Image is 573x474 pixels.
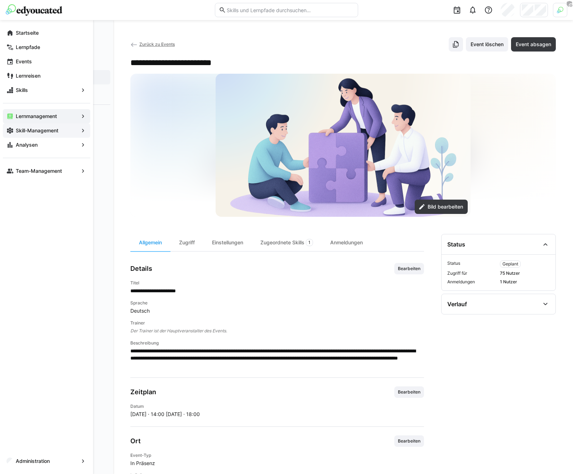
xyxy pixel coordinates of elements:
[415,200,468,214] button: Bild bearbeiten
[447,241,465,248] div: Status
[511,37,556,52] button: Event absagen
[130,340,424,346] h4: Beschreibung
[130,411,200,418] span: [DATE] · 14:00 [DATE] · 18:00
[500,270,550,276] span: 75 Nutzer
[130,41,175,47] a: Zurück zu Events
[397,389,421,395] span: Bearbeiten
[252,234,322,251] div: Zugeordnete Skills
[130,437,141,445] h3: Ort
[130,460,424,467] span: In Präsenz
[130,300,424,306] h4: Sprache
[226,7,354,13] input: Skills und Lernpfade durchsuchen…
[447,279,497,285] span: Anmeldungen
[447,260,497,268] span: Status
[130,234,170,251] div: Allgemein
[447,270,497,276] span: Zugriff für
[139,41,175,47] span: Zurück zu Events
[130,453,424,458] h4: Event-Typ
[130,388,156,396] h3: Zeitplan
[203,234,252,251] div: Einstellungen
[397,266,421,272] span: Bearbeiten
[515,41,552,48] span: Event absagen
[394,435,424,447] button: Bearbeiten
[500,279,550,285] span: 1 Nutzer
[394,263,424,274] button: Bearbeiten
[447,300,467,308] div: Verlauf
[130,327,424,334] span: Der Trainer ist der Hauptveranstalter des Events.
[397,438,421,444] span: Bearbeiten
[130,404,200,409] h4: Datum
[502,261,518,267] span: Geplant
[322,234,371,251] div: Anmeldungen
[170,234,203,251] div: Zugriff
[130,280,424,286] h4: Titel
[130,307,424,314] span: Deutsch
[466,37,508,52] button: Event löschen
[130,265,152,273] h3: Details
[130,320,424,326] h4: Trainer
[308,240,310,245] span: 1
[427,203,464,210] span: Bild bearbeiten
[470,41,505,48] span: Event löschen
[394,386,424,398] button: Bearbeiten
